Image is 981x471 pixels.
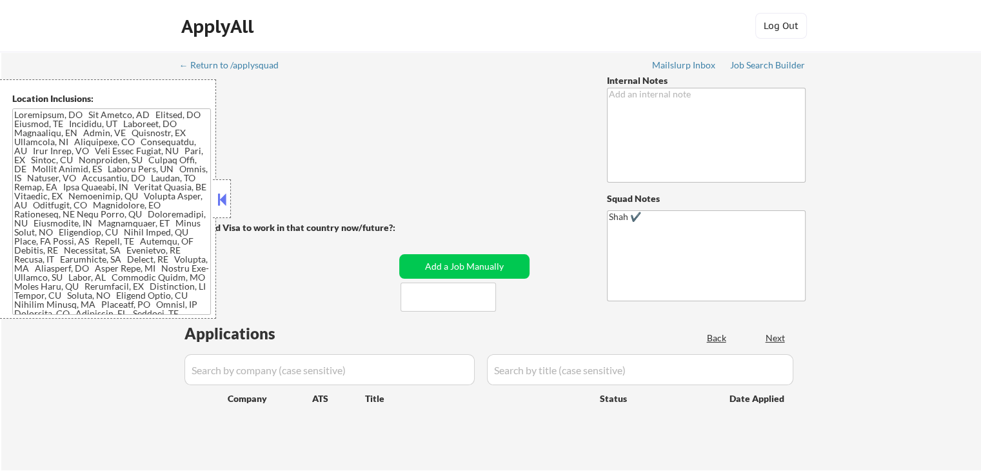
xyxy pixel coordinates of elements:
[707,332,728,345] div: Back
[487,354,793,385] input: Search by title (case sensitive)
[607,192,806,205] div: Squad Notes
[179,60,291,73] a: ← Return to /applysquad
[652,61,717,70] div: Mailslurp Inbox
[184,326,312,341] div: Applications
[729,392,786,405] div: Date Applied
[600,386,711,410] div: Status
[228,392,312,405] div: Company
[312,392,365,405] div: ATS
[755,13,807,39] button: Log Out
[181,15,257,37] div: ApplyAll
[12,92,211,105] div: Location Inclusions:
[181,222,395,233] strong: Will need Visa to work in that country now/future?:
[652,60,717,73] a: Mailslurp Inbox
[184,354,475,385] input: Search by company (case sensitive)
[179,61,291,70] div: ← Return to /applysquad
[365,392,588,405] div: Title
[730,61,806,70] div: Job Search Builder
[607,74,806,87] div: Internal Notes
[766,332,786,345] div: Next
[399,254,530,279] button: Add a Job Manually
